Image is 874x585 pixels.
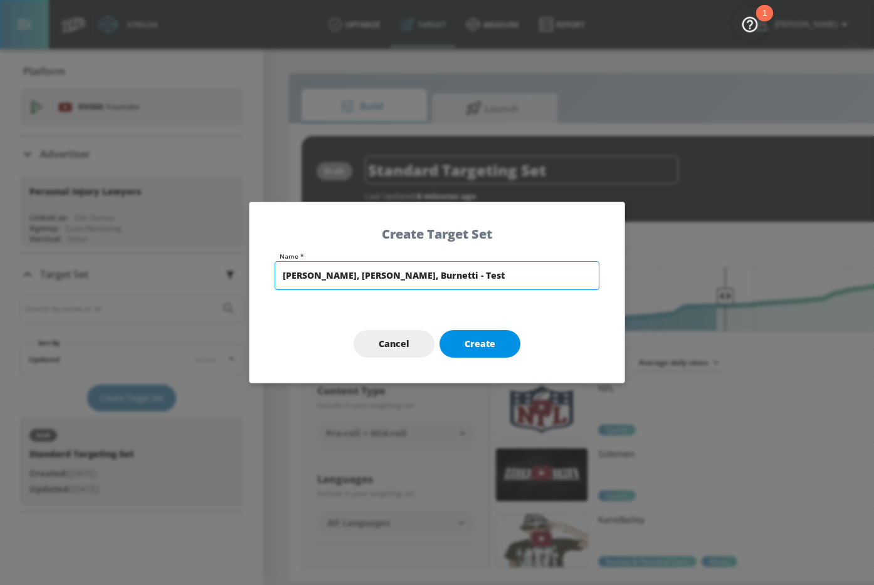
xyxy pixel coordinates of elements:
[440,330,520,358] button: Create
[280,253,599,259] label: Name *
[275,227,599,241] h5: Create Target Set
[762,13,767,29] div: 1
[732,6,767,41] button: Open Resource Center, 1 new notification
[354,330,434,358] button: Cancel
[379,336,409,352] span: Cancel
[465,336,495,352] span: Create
